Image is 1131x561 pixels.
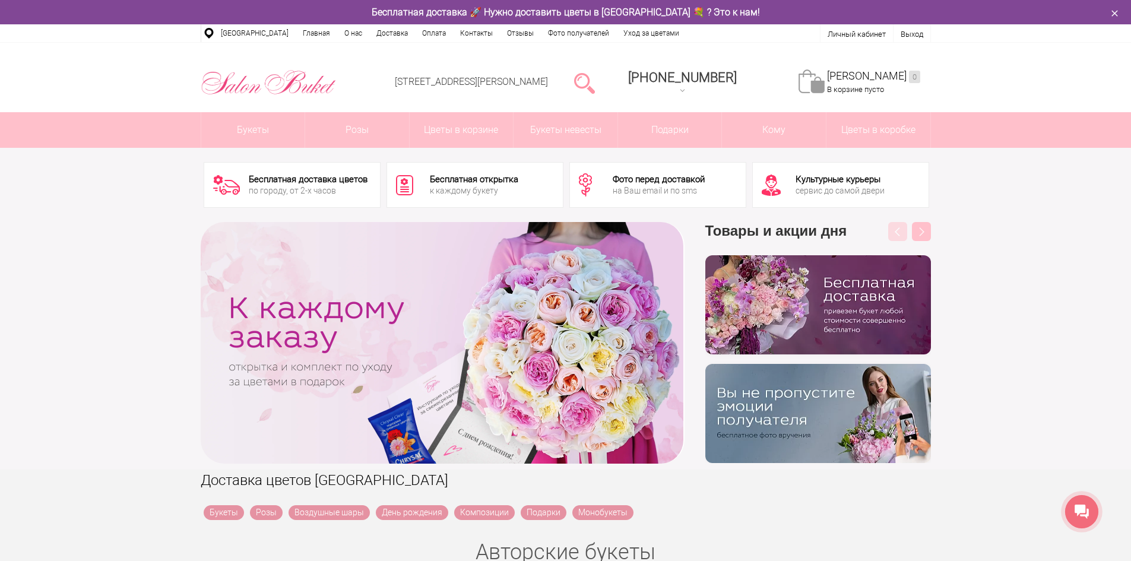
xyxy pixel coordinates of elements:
img: hpaj04joss48rwypv6hbykmvk1dj7zyr.png.webp [705,255,931,354]
a: Композиции [454,505,515,520]
div: Фото перед доставкой [613,175,705,184]
a: Букеты [204,505,244,520]
a: О нас [337,24,369,42]
a: [PERSON_NAME] [827,69,920,83]
span: Кому [722,112,826,148]
button: Next [912,222,931,241]
a: Уход за цветами [616,24,686,42]
div: Бесплатная доставка 🚀 Нужно доставить цветы в [GEOGRAPHIC_DATA] 💐 ? Это к нам! [192,6,940,18]
a: День рождения [376,505,448,520]
img: v9wy31nijnvkfycrkduev4dhgt9psb7e.png.webp [705,364,931,463]
h3: Товары и акции дня [705,222,931,255]
div: сервис до самой двери [796,186,885,195]
span: В корзине пусто [827,85,884,94]
a: [STREET_ADDRESS][PERSON_NAME] [395,76,548,87]
a: Отзывы [500,24,541,42]
div: Культурные курьеры [796,175,885,184]
a: Личный кабинет [828,30,886,39]
a: Выход [901,30,923,39]
a: Воздушные шары [289,505,370,520]
a: Фото получателей [541,24,616,42]
a: Букеты невесты [514,112,617,148]
div: Бесплатная открытка [430,175,518,184]
a: Подарки [521,505,566,520]
div: Бесплатная доставка цветов [249,175,368,184]
a: Розы [305,112,409,148]
div: по городу, от 2-х часов [249,186,368,195]
a: [GEOGRAPHIC_DATA] [214,24,296,42]
a: Подарки [618,112,722,148]
span: [PHONE_NUMBER] [628,70,737,85]
div: к каждому букету [430,186,518,195]
a: Цветы в корзине [410,112,514,148]
div: на Ваш email и по sms [613,186,705,195]
a: [PHONE_NUMBER] [621,66,744,100]
ins: 0 [909,71,920,83]
a: Розы [250,505,283,520]
a: Монобукеты [572,505,633,520]
h1: Доставка цветов [GEOGRAPHIC_DATA] [201,470,931,491]
a: Оплата [415,24,453,42]
a: Цветы в коробке [826,112,930,148]
a: Главная [296,24,337,42]
a: Контакты [453,24,500,42]
a: Букеты [201,112,305,148]
img: Цветы Нижний Новгород [201,67,337,98]
a: Доставка [369,24,415,42]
